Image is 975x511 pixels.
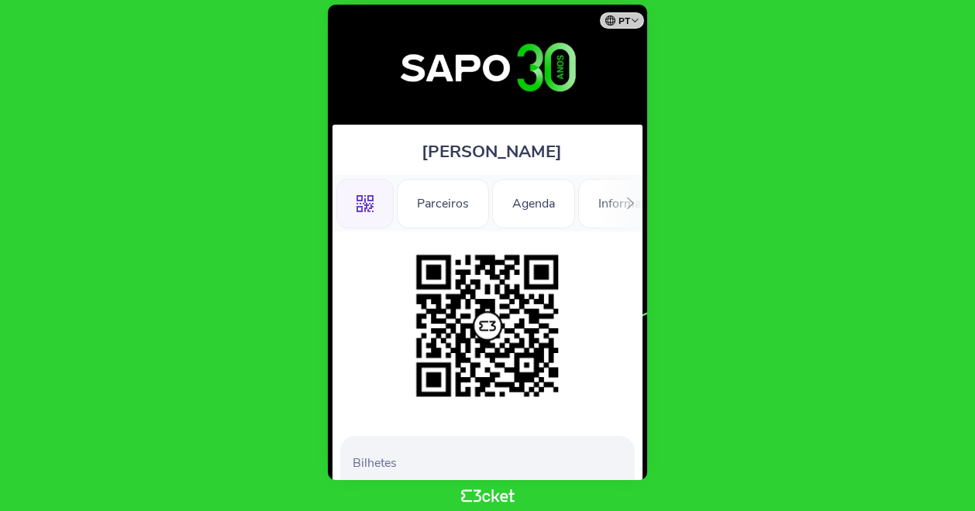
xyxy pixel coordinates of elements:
[353,454,629,472] p: Bilhetes
[408,247,567,405] img: e0c25dd37eb4483d90ca6bc3dce699cb.png
[578,179,748,228] div: Informações Adicionais
[492,194,575,211] a: Agenda
[578,194,748,211] a: Informações Adicionais
[397,194,489,211] a: Parceiros
[422,140,562,163] span: [PERSON_NAME]
[397,179,489,228] div: Parceiros
[492,179,575,228] div: Agenda
[343,20,633,117] img: 30º Aniversário SAPO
